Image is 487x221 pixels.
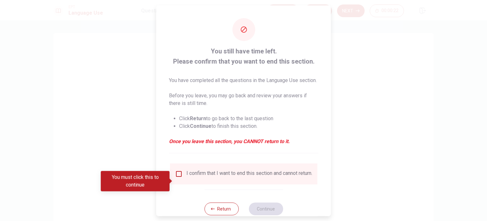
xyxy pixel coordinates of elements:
div: You must click this to continue [101,171,170,191]
button: Return [204,202,238,215]
p: Before you leave, you may go back and review your answers if there is still time. [169,92,318,107]
span: You must click this to continue [175,170,183,177]
p: You have completed all the questions in the Language Use section. [169,76,318,84]
button: Continue [249,202,283,215]
li: Click to go back to the last question [179,114,318,122]
em: Once you leave this section, you CANNOT return to it. [169,137,318,145]
li: Click to finish this section. [179,122,318,130]
span: You still have time left. Please confirm that you want to end this section. [169,46,318,66]
strong: Continue [190,123,211,129]
div: I confirm that I want to end this section and cannot return. [186,170,312,177]
strong: Return [190,115,206,121]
